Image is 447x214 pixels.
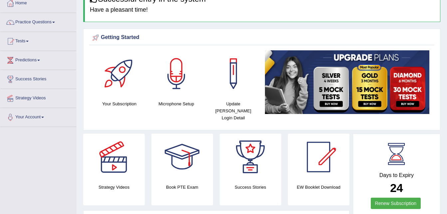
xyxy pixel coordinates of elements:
[208,100,258,121] h4: Update [PERSON_NAME] Login Detail
[0,70,76,87] a: Success Stories
[0,108,76,125] a: Your Account
[0,51,76,68] a: Predictions
[0,32,76,49] a: Tests
[90,7,435,13] h4: Have a pleasant time!
[390,181,403,194] b: 24
[360,172,433,178] h4: Days to Expiry
[83,184,145,191] h4: Strategy Videos
[288,184,349,191] h4: EW Booklet Download
[0,13,76,30] a: Practice Questions
[91,33,433,43] div: Getting Started
[0,89,76,106] a: Strategy Videos
[94,100,144,107] h4: Your Subscription
[151,100,201,107] h4: Microphone Setup
[371,198,421,209] a: Renew Subscription
[265,50,429,114] img: small5.jpg
[151,184,213,191] h4: Book PTE Exam
[220,184,281,191] h4: Success Stories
